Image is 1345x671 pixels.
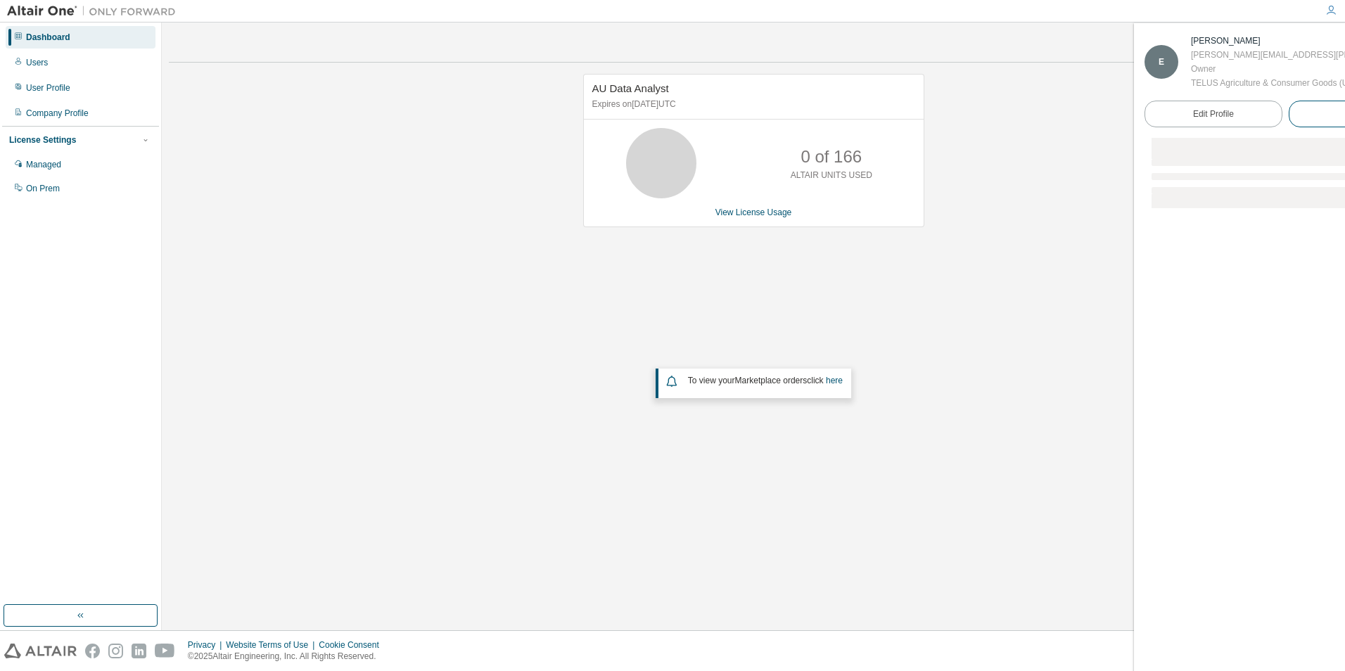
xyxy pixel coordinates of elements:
img: altair_logo.svg [4,644,77,658]
img: facebook.svg [85,644,100,658]
p: Expires on [DATE] UTC [592,98,912,110]
p: 0 of 166 [801,145,862,169]
a: View License Usage [715,207,792,217]
p: © 2025 Altair Engineering, Inc. All Rights Reserved. [188,651,388,663]
div: Users [26,57,48,68]
span: AU Data Analyst [592,82,669,94]
img: youtube.svg [155,644,175,658]
a: here [826,376,843,385]
div: License Settings [9,134,76,146]
em: Marketplace orders [735,376,808,385]
div: Privacy [188,639,226,651]
span: E [1159,57,1164,67]
img: Altair One [7,4,183,18]
img: linkedin.svg [132,644,146,658]
div: Company Profile [26,108,89,119]
div: Website Terms of Use [226,639,319,651]
span: Edit Profile [1193,108,1234,120]
p: ALTAIR UNITS USED [791,170,872,181]
div: On Prem [26,183,60,194]
div: Dashboard [26,32,70,43]
div: User Profile [26,82,70,94]
span: To view your click [688,376,843,385]
img: instagram.svg [108,644,123,658]
div: Managed [26,159,61,170]
a: Edit Profile [1145,101,1282,127]
div: Cookie Consent [319,639,387,651]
